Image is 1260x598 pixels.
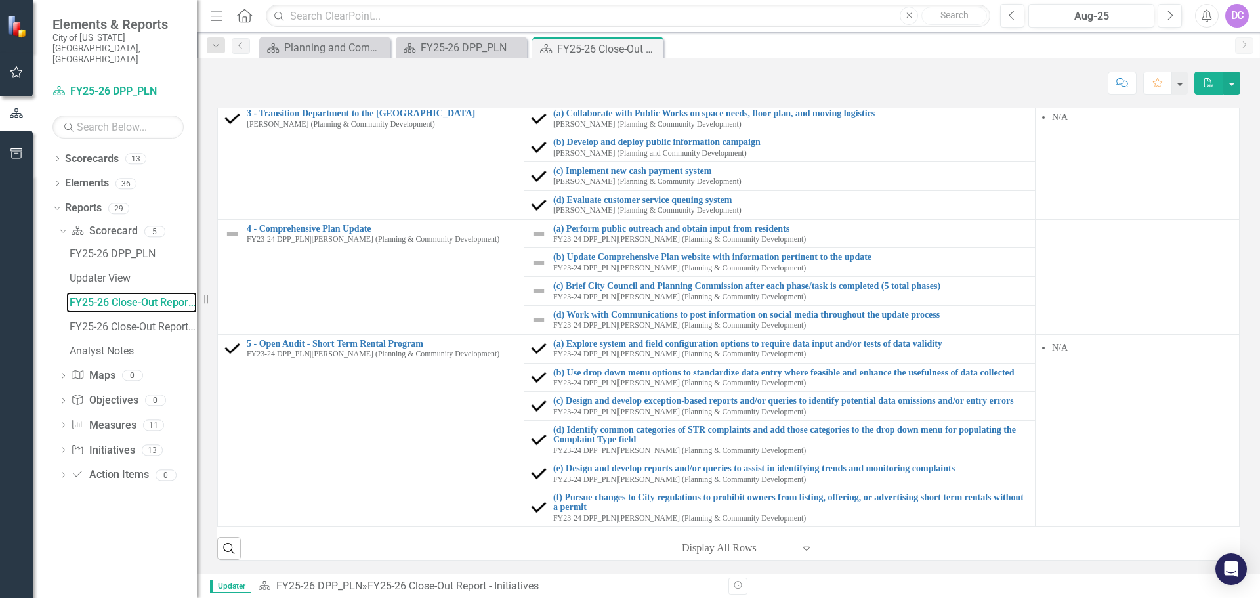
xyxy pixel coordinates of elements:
span: FY23-24 DPP_PLN [553,407,616,416]
span: | [616,475,618,484]
span: | [616,513,618,523]
td: Double-Click to Edit Right Click for Context Menu [524,363,1035,392]
small: [PERSON_NAME] (Planning & Community Development) [553,408,806,416]
span: FY23-24 DPP_PLN [553,263,616,272]
li: N/A [1052,341,1232,354]
img: Not Defined [531,255,547,270]
span: Elements & Reports [52,16,184,32]
a: Initiatives [71,443,135,458]
button: DC [1225,4,1249,28]
a: (e) Design and develop reports and/or queries to assist in identifying trends and monitoring comp... [553,463,1028,473]
small: [PERSON_NAME] (Planning & Community Development) [247,350,499,358]
img: Completed [531,111,547,127]
a: FY25-26 DPP_PLN [276,580,362,592]
span: | [616,234,618,244]
span: | [616,407,618,416]
a: (c) Design and develop exception-based reports and/or queries to identify potential data omission... [553,396,1028,406]
input: Search Below... [52,116,184,139]
div: 29 [108,203,129,214]
small: [PERSON_NAME] (Planning & Community Development) [553,206,742,215]
a: Scorecards [65,152,119,167]
a: FY25-26 DPP_PLN [52,84,184,99]
span: FY23-24 DPP_PLN [553,320,616,330]
a: (b) Update Comprehensive Plan website with information pertinent to the update [553,252,1028,262]
div: 0 [156,469,177,481]
small: [PERSON_NAME] (Planning & Community Development) [553,264,806,272]
a: (a) Explore system and field configuration options to require data input and/or tests of data val... [553,339,1028,349]
a: Elements [65,176,109,191]
span: | [616,320,618,330]
td: Double-Click to Edit Right Click for Context Menu [524,459,1035,488]
div: 0 [122,370,143,381]
small: City of [US_STATE][GEOGRAPHIC_DATA], [GEOGRAPHIC_DATA] [52,32,184,64]
small: [PERSON_NAME] (Planning & Community Development) [553,514,806,523]
img: Not Defined [531,284,547,299]
div: FY25-26 Close-Out Report - Measures [70,321,197,333]
div: » [258,579,719,594]
img: ClearPoint Strategy [7,15,30,38]
td: Double-Click to Edit Right Click for Context Menu [218,334,524,526]
div: Updater View [70,272,197,284]
small: [PERSON_NAME] (Planning & Community Development) [553,293,806,301]
img: Not Defined [531,226,547,242]
td: Double-Click to Edit Right Click for Context Menu [524,421,1035,459]
a: (a) Perform public outreach and obtain input from residents [553,224,1028,234]
span: FY23-24 DPP_PLN [553,349,616,358]
small: [PERSON_NAME] (Planning & Community Development) [553,446,806,455]
span: FY23-24 DPP_PLN [247,234,310,244]
button: Aug-25 [1028,4,1154,28]
div: FY25-26 Close-Out Report - Initiatives [557,41,660,57]
span: | [616,378,618,387]
input: Search ClearPoint... [266,5,990,28]
div: FY25-26 Close-Out Report - Initiatives [367,580,539,592]
img: Not Defined [224,226,240,242]
td: Double-Click to Edit Right Click for Context Menu [218,219,524,334]
small: [PERSON_NAME] (Planning & Community Development) [553,321,806,330]
span: FY23-24 DPP_PLN [247,349,310,358]
div: FY25-26 Close-Out Report - Initiatives [70,297,197,309]
div: Aug-25 [1033,9,1150,24]
li: N/A [1052,111,1232,124]
span: FY23-24 DPP_PLN [553,513,616,523]
a: Objectives [71,393,138,408]
td: Double-Click to Edit [1035,334,1239,526]
td: Double-Click to Edit Right Click for Context Menu [524,488,1035,527]
span: | [616,446,618,455]
small: [PERSON_NAME] (Planning & Community Development) [553,475,806,484]
td: Double-Click to Edit Right Click for Context Menu [524,104,1035,133]
a: FY25-26 DPP_PLN [66,244,197,265]
span: FY23-24 DPP_PLN [553,234,616,244]
img: Completed [531,140,547,156]
img: Completed [531,466,547,482]
span: | [310,349,311,358]
td: Double-Click to Edit Right Click for Context Menu [524,392,1035,421]
a: Reports [65,201,102,216]
a: Measures [71,418,136,433]
a: (c) Brief City Council and Planning Commission after each phase/task is completed (5 total phases) [553,281,1028,291]
div: 36 [115,178,136,189]
div: Analyst Notes [70,345,197,357]
img: Completed [224,111,240,127]
small: [PERSON_NAME] (Planning and Community Development) [553,149,747,158]
a: (d) Evaluate customer service queuing system [553,195,1028,205]
img: Completed [531,168,547,184]
span: FY23-24 DPP_PLN [553,292,616,301]
td: Double-Click to Edit Right Click for Context Menu [218,104,524,219]
img: Completed [531,432,547,448]
div: 11 [143,419,164,431]
small: [PERSON_NAME] (Planning & Community Development) [553,177,742,186]
a: Analyst Notes [66,341,197,362]
span: Updater [210,580,251,593]
td: Double-Click to Edit [1035,104,1239,219]
a: FY25-26 Close-Out Report - Initiatives [66,292,197,313]
small: [PERSON_NAME] (Planning & Community Development) [553,120,742,129]
a: (b) Use drop down menu options to standardize data entry where feasible and enhance the usefulnes... [553,368,1028,377]
img: Not Defined [531,312,547,328]
a: 3 - Transition Department to the [GEOGRAPHIC_DATA] [247,108,517,118]
div: 5 [144,226,165,237]
small: [PERSON_NAME] (Planning & Community Development) [247,120,435,129]
td: Double-Click to Edit Right Click for Context Menu [524,334,1035,363]
small: [PERSON_NAME] (Planning & Community Development) [247,235,499,244]
div: Planning and Community Development [284,39,387,56]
